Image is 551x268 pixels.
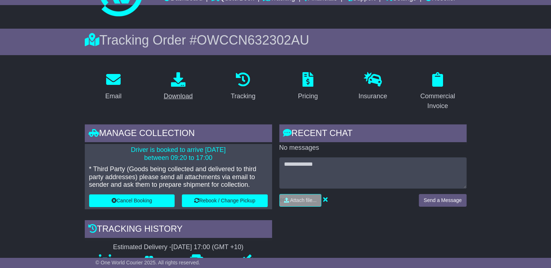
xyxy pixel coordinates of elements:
[105,91,121,101] div: Email
[419,194,466,207] button: Send a Message
[279,144,467,152] p: No messages
[197,33,309,48] span: OWCCN632302AU
[85,243,272,251] div: Estimated Delivery -
[354,70,392,104] a: Insurance
[85,124,272,144] div: Manage collection
[89,194,175,207] button: Cancel Booking
[96,260,200,265] span: © One World Courier 2025. All rights reserved.
[409,70,467,114] a: Commercial Invoice
[85,32,467,48] div: Tracking Order #
[89,165,268,189] p: * Third Party (Goods being collected and delivered to third party addresses) please send all atta...
[231,91,255,101] div: Tracking
[85,220,272,240] div: Tracking history
[414,91,462,111] div: Commercial Invoice
[358,91,387,101] div: Insurance
[100,70,126,104] a: Email
[159,70,197,104] a: Download
[164,91,193,101] div: Download
[226,70,260,104] a: Tracking
[182,194,268,207] button: Rebook / Change Pickup
[298,91,318,101] div: Pricing
[279,124,467,144] div: RECENT CHAT
[293,70,322,104] a: Pricing
[171,243,243,251] div: [DATE] 17:00 (GMT +10)
[89,146,268,162] p: Driver is booked to arrive [DATE] between 09:20 to 17:00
